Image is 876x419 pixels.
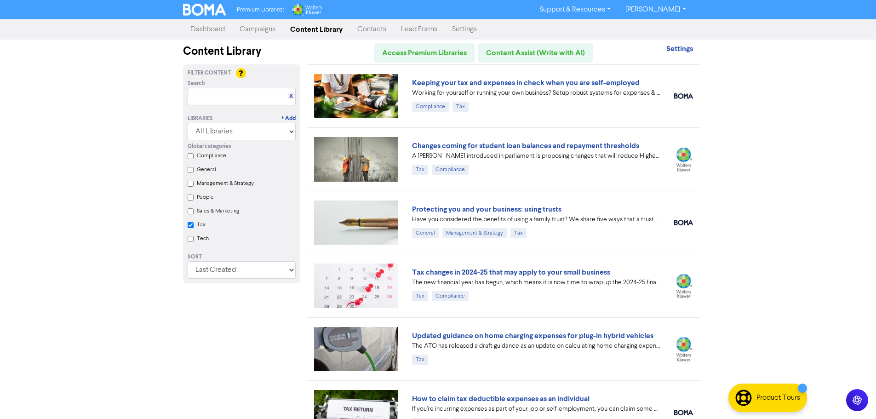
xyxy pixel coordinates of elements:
a: Protecting you and your business: using trusts [412,205,561,214]
a: + Add [281,115,296,123]
div: The ATO has released a draft guidance as an update on calculating home charging expenses to inclu... [412,341,660,351]
div: Management & Strategy [442,228,507,238]
a: Contacts [350,20,394,39]
div: Compliance [432,291,469,301]
div: Working for yourself or running your own business? Setup robust systems for expenses & tax requir... [412,88,660,98]
div: General [412,228,439,238]
div: Compliance [432,165,469,175]
div: Content Library [183,43,300,60]
label: People [197,193,214,201]
img: wolters_kluwer [674,147,693,172]
a: Content Assist (Write with AI) [478,43,593,63]
a: X [289,93,293,100]
a: Tax changes in 2024-25 that may apply to your small business [412,268,610,277]
strong: Settings [666,44,693,53]
span: Premium Libraries: [237,7,284,13]
a: [PERSON_NAME] [618,2,693,17]
div: Libraries [188,115,213,123]
img: boma_accounting [674,93,693,99]
img: boma [674,410,693,415]
a: Access Premium Libraries [374,43,475,63]
img: Wolters Kluwer [291,4,322,16]
a: Campaigns [232,20,283,39]
label: Sales & Marketing [197,207,239,215]
div: If you’re incurring expenses as part of your job or self-employment, you can claim some of these ... [412,404,660,414]
a: Support & Resources [532,2,618,17]
div: Have you considered the benefits of using a family trust? We share five ways that a trust can hel... [412,215,660,224]
iframe: Chat Widget [761,320,876,419]
div: Tax [412,355,428,365]
img: wolters_kluwer [674,274,693,298]
a: Settings [666,46,693,53]
a: Changes coming for student loan balances and repayment thresholds [412,141,639,150]
div: Filter Content [188,69,296,77]
label: Management & Strategy [197,179,254,188]
div: Tax [412,165,428,175]
img: boma [674,220,693,225]
label: Tax [197,221,206,229]
div: Sort [188,253,296,261]
a: Dashboard [183,20,232,39]
a: Updated guidance on home charging expenses for plug-in hybrid vehicles [412,331,653,340]
div: Global categories [188,143,296,151]
a: Keeping your tax and expenses in check when you are self-employed [412,78,640,87]
div: Tax [510,228,527,238]
div: A Bill introduced in parliament is proposing changes that will reduce Higher Education Loan Progr... [412,151,660,161]
a: Settings [445,20,484,39]
label: Tech [197,235,209,243]
span: Search [188,80,205,88]
div: Tax [452,102,469,112]
img: BOMA Logo [183,4,226,16]
label: General [197,166,216,174]
a: Content Library [283,20,350,39]
div: Compliance [412,102,449,112]
label: Compliance [197,152,226,160]
div: The new financial year has begun, which means it is now time to wrap up the 2024-25 financial yea... [412,278,660,287]
a: How to claim tax deductible expenses as an individual [412,394,590,403]
div: Tax [412,291,428,301]
img: wolters_kluwer [674,337,693,361]
a: Lead Forms [394,20,445,39]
